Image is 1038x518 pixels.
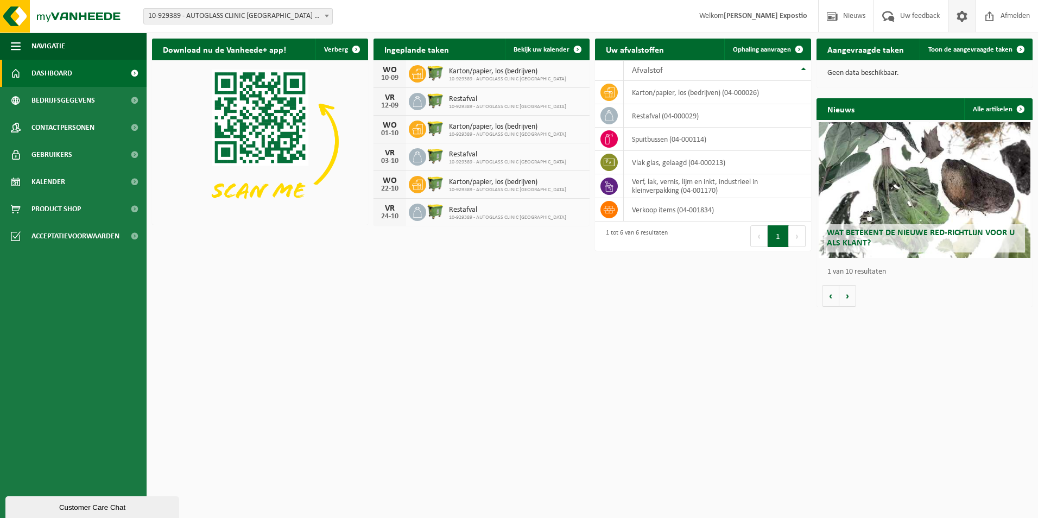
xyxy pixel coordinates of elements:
[724,39,810,60] a: Ophaling aanvragen
[379,157,401,165] div: 03-10
[964,98,1031,120] a: Alle artikelen
[426,147,445,165] img: WB-1100-HPE-GN-50
[31,33,65,60] span: Navigatie
[817,98,865,119] h2: Nieuws
[449,187,566,193] span: 10-929389 - AUTOGLASS CLINIC [GEOGRAPHIC_DATA]
[733,46,791,53] span: Ophaling aanvragen
[750,225,768,247] button: Previous
[624,104,811,128] td: restafval (04-000029)
[426,202,445,220] img: WB-1100-HPE-GN-50
[920,39,1031,60] a: Toon de aangevraagde taken
[379,93,401,102] div: VR
[449,150,566,159] span: Restafval
[819,122,1030,258] a: Wat betekent de nieuwe RED-richtlijn voor u als klant?
[449,159,566,166] span: 10-929389 - AUTOGLASS CLINIC [GEOGRAPHIC_DATA]
[31,87,95,114] span: Bedrijfsgegevens
[827,268,1027,276] p: 1 van 10 resultaten
[817,39,915,60] h2: Aangevraagde taken
[449,206,566,214] span: Restafval
[5,494,181,518] iframe: chat widget
[449,104,566,110] span: 10-929389 - AUTOGLASS CLINIC [GEOGRAPHIC_DATA]
[839,285,856,307] button: Volgende
[827,229,1015,248] span: Wat betekent de nieuwe RED-richtlijn voor u als klant?
[379,176,401,185] div: WO
[374,39,460,60] h2: Ingeplande taken
[379,213,401,220] div: 24-10
[152,39,297,60] h2: Download nu de Vanheede+ app!
[827,70,1022,77] p: Geen data beschikbaar.
[426,91,445,110] img: WB-1100-HPE-GN-50
[595,39,675,60] h2: Uw afvalstoffen
[31,223,119,250] span: Acceptatievoorwaarden
[449,214,566,221] span: 10-929389 - AUTOGLASS CLINIC [GEOGRAPHIC_DATA]
[505,39,588,60] a: Bekijk uw kalender
[928,46,1012,53] span: Toon de aangevraagde taken
[379,66,401,74] div: WO
[144,9,332,24] span: 10-929389 - AUTOGLASS CLINIC TOURNAI - MARQUAIN
[31,60,72,87] span: Dashboard
[624,198,811,222] td: verkoop items (04-001834)
[426,119,445,137] img: WB-1100-HPE-GN-50
[724,12,807,20] strong: [PERSON_NAME] Expostio
[449,76,566,83] span: 10-929389 - AUTOGLASS CLINIC [GEOGRAPHIC_DATA]
[449,95,566,104] span: Restafval
[426,64,445,82] img: WB-1100-HPE-GN-50
[624,128,811,151] td: spuitbussen (04-000114)
[379,130,401,137] div: 01-10
[789,225,806,247] button: Next
[600,224,668,248] div: 1 tot 6 van 6 resultaten
[426,174,445,193] img: WB-1100-HPE-GN-50
[449,178,566,187] span: Karton/papier, los (bedrijven)
[152,60,368,223] img: Download de VHEPlus App
[624,151,811,174] td: vlak glas, gelaagd (04-000213)
[822,285,839,307] button: Vorige
[31,168,65,195] span: Kalender
[379,185,401,193] div: 22-10
[324,46,348,53] span: Verberg
[31,141,72,168] span: Gebruikers
[624,81,811,104] td: karton/papier, los (bedrijven) (04-000026)
[379,74,401,82] div: 10-09
[624,174,811,198] td: verf, lak, vernis, lijm en inkt, industrieel in kleinverpakking (04-001170)
[31,195,81,223] span: Product Shop
[379,204,401,213] div: VR
[632,66,663,75] span: Afvalstof
[449,123,566,131] span: Karton/papier, los (bedrijven)
[379,102,401,110] div: 12-09
[143,8,333,24] span: 10-929389 - AUTOGLASS CLINIC TOURNAI - MARQUAIN
[449,131,566,138] span: 10-929389 - AUTOGLASS CLINIC [GEOGRAPHIC_DATA]
[768,225,789,247] button: 1
[449,67,566,76] span: Karton/papier, los (bedrijven)
[315,39,367,60] button: Verberg
[514,46,569,53] span: Bekijk uw kalender
[379,149,401,157] div: VR
[31,114,94,141] span: Contactpersonen
[379,121,401,130] div: WO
